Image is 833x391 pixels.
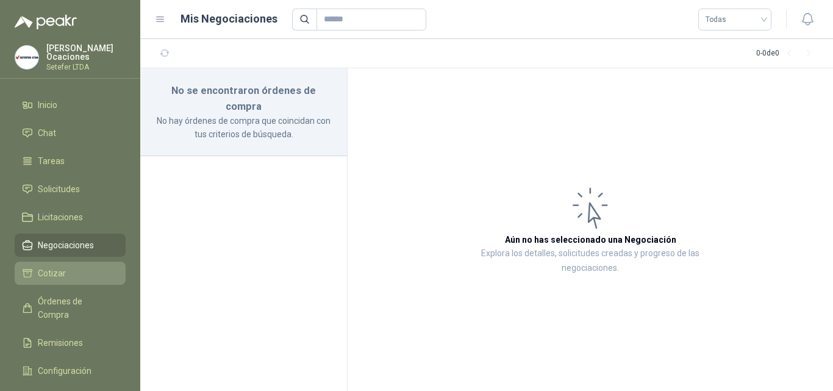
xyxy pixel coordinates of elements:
span: Solicitudes [38,182,80,196]
span: Inicio [38,98,57,112]
p: Setefer LTDA [46,63,126,71]
p: No hay órdenes de compra que coincidan con tus criterios de búsqueda. [155,114,332,141]
a: Inicio [15,93,126,117]
span: Negociaciones [38,239,94,252]
span: Licitaciones [38,210,83,224]
span: Todas [706,10,764,29]
a: Remisiones [15,331,126,354]
a: Negociaciones [15,234,126,257]
a: Cotizar [15,262,126,285]
span: Configuración [38,364,91,378]
img: Logo peakr [15,15,77,29]
p: [PERSON_NAME] Ocaciones [46,44,126,61]
h3: Aún no has seleccionado una Negociación [505,233,676,246]
p: Explora los detalles, solicitudes creadas y progreso de las negociaciones. [470,246,711,276]
h1: Mis Negociaciones [181,10,277,27]
a: Tareas [15,149,126,173]
span: Cotizar [38,267,66,280]
h3: No se encontraron órdenes de compra [155,83,332,114]
span: Órdenes de Compra [38,295,114,321]
a: Órdenes de Compra [15,290,126,326]
span: Tareas [38,154,65,168]
span: Chat [38,126,56,140]
a: Solicitudes [15,178,126,201]
a: Configuración [15,359,126,382]
div: 0 - 0 de 0 [756,44,818,63]
span: Remisiones [38,336,83,350]
a: Licitaciones [15,206,126,229]
img: Company Logo [15,46,38,69]
a: Chat [15,121,126,145]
